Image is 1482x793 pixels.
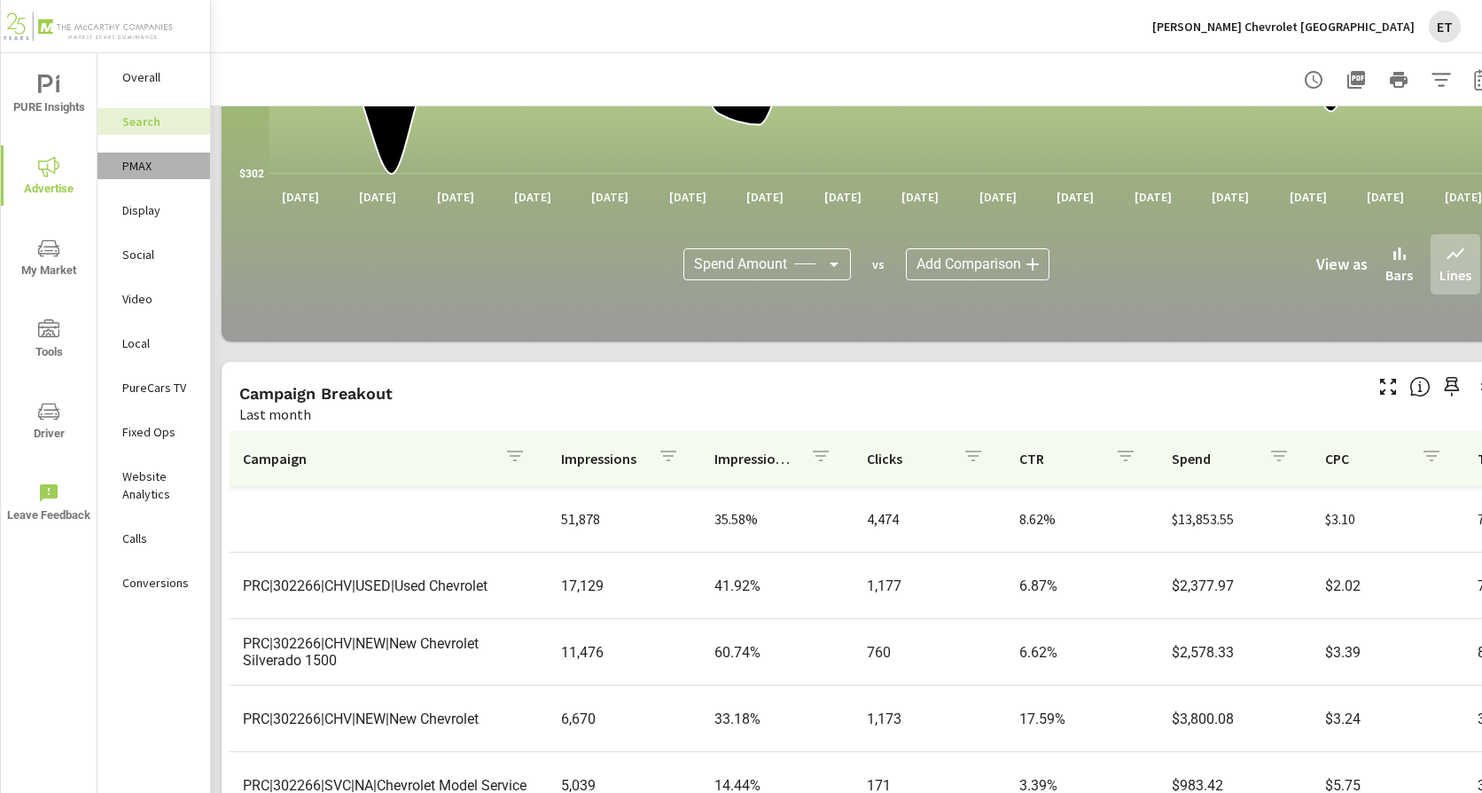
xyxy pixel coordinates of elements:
[1325,508,1449,530] p: $3.10
[97,463,210,507] div: Website Analytics
[1311,630,1463,675] td: $3.39
[1152,19,1415,35] p: [PERSON_NAME] Chevrolet [GEOGRAPHIC_DATA]
[1044,188,1106,206] p: [DATE]
[122,157,196,175] p: PMAX
[700,696,853,742] td: 33.18%
[1172,508,1296,530] p: $13,853.55
[1385,264,1413,286] p: Bars
[547,696,699,742] td: 6,670
[243,450,490,467] p: Campaign
[1381,62,1416,98] button: Print Report
[683,248,851,280] div: Spend Amount
[1158,563,1310,608] td: $2,377.97
[1158,696,1310,742] td: $3,800.08
[239,168,264,180] text: $302
[239,384,393,403] h5: Campaign Breakout
[97,525,210,552] div: Calls
[122,530,196,547] p: Calls
[229,696,547,742] td: PRC|302266|CHV|NEW|New Chevrolet
[6,156,91,200] span: Advertise
[122,113,196,130] p: Search
[561,508,685,530] p: 51,878
[6,401,91,444] span: Driver
[97,108,210,135] div: Search
[853,696,1005,742] td: 1,173
[122,334,196,352] p: Local
[97,64,210,90] div: Overall
[867,450,948,467] p: Clicks
[714,508,838,530] p: 35.58%
[122,246,196,263] p: Social
[1423,62,1459,98] button: Apply Filters
[1005,563,1158,608] td: 6.87%
[97,286,210,312] div: Video
[734,188,796,206] p: [DATE]
[1374,373,1402,401] button: Make Fullscreen
[1409,376,1431,397] span: This is a summary of Search performance results by campaign. Each column can be sorted.
[867,508,991,530] p: 4,474
[1338,62,1374,98] button: "Export Report to PDF"
[122,379,196,396] p: PureCars TV
[579,188,641,206] p: [DATE]
[1316,255,1368,273] h6: View as
[229,621,547,683] td: PRC|302266|CHV|NEW|New Chevrolet Silverado 1500
[700,563,853,608] td: 41.92%
[122,423,196,441] p: Fixed Ops
[547,563,699,608] td: 17,129
[1311,696,1463,742] td: $3.24
[1172,450,1253,467] p: Spend
[502,188,564,206] p: [DATE]
[1199,188,1261,206] p: [DATE]
[1429,11,1461,43] div: ET
[1354,188,1416,206] p: [DATE]
[97,419,210,445] div: Fixed Ops
[714,450,796,467] p: Impression Share
[547,630,699,675] td: 11,476
[97,374,210,401] div: PureCars TV
[122,201,196,219] p: Display
[1277,188,1339,206] p: [DATE]
[889,188,951,206] p: [DATE]
[694,255,787,273] span: Spend Amount
[967,188,1029,206] p: [DATE]
[1438,373,1466,401] span: Save this to your personalized report
[1019,450,1101,467] p: CTR
[1122,188,1184,206] p: [DATE]
[6,75,91,118] span: PURE Insights
[853,563,1005,608] td: 1,177
[657,188,719,206] p: [DATE]
[97,569,210,596] div: Conversions
[122,290,196,308] p: Video
[425,188,487,206] p: [DATE]
[853,630,1005,675] td: 760
[1005,696,1158,742] td: 17.59%
[1158,630,1310,675] td: $2,578.33
[122,68,196,86] p: Overall
[122,574,196,592] p: Conversions
[239,404,311,425] p: Last month
[812,188,874,206] p: [DATE]
[561,450,643,467] p: Impressions
[1311,563,1463,608] td: $2.02
[1,53,97,543] div: nav menu
[229,563,547,608] td: PRC|302266|CHV|USED|Used Chevrolet
[1439,264,1471,286] p: Lines
[851,256,906,272] p: vs
[122,467,196,503] p: Website Analytics
[906,248,1049,280] div: Add Comparison
[1325,450,1407,467] p: CPC
[97,197,210,224] div: Display
[269,188,331,206] p: [DATE]
[97,330,210,357] div: Local
[6,319,91,363] span: Tools
[916,255,1021,273] span: Add Comparison
[6,238,91,281] span: My Market
[1019,508,1143,530] p: 8.62%
[97,153,210,179] div: PMAX
[1005,630,1158,675] td: 6.62%
[347,188,409,206] p: [DATE]
[97,241,210,268] div: Social
[6,483,91,526] span: Leave Feedback
[700,630,853,675] td: 60.74%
